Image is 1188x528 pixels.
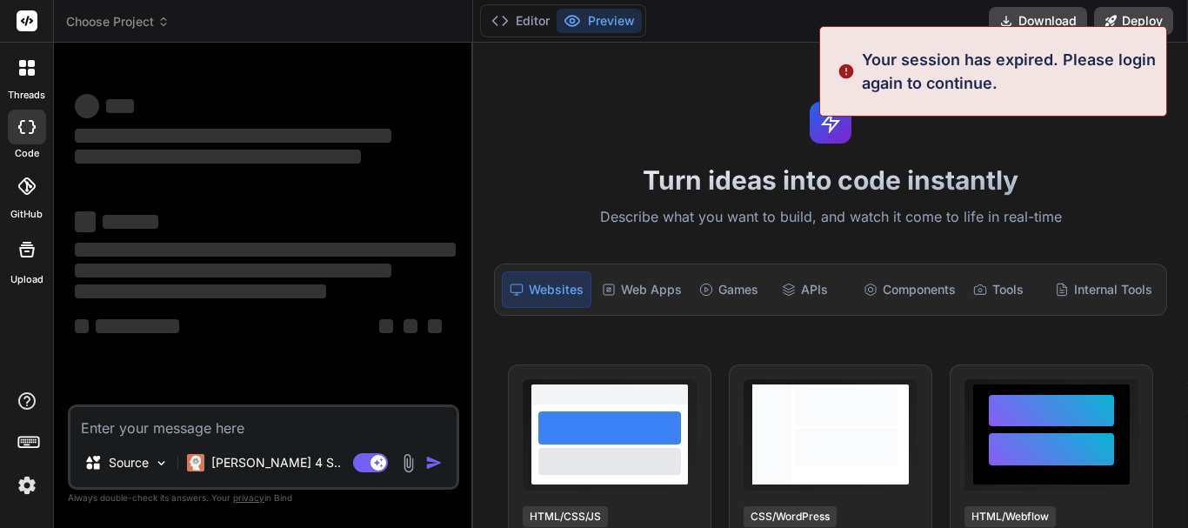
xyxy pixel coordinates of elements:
img: Claude 4 Sonnet [187,454,204,471]
span: ‌ [428,319,442,333]
button: Editor [484,9,557,33]
label: threads [8,88,45,103]
span: privacy [233,492,264,503]
p: [PERSON_NAME] 4 S.. [211,454,341,471]
span: ‌ [75,284,326,298]
div: Web Apps [595,271,689,308]
span: ‌ [106,99,134,113]
span: ‌ [96,319,179,333]
span: ‌ [75,94,99,118]
button: Deploy [1094,7,1173,35]
img: attachment [398,453,418,473]
span: Choose Project [66,13,170,30]
span: ‌ [379,319,393,333]
div: HTML/CSS/JS [523,506,608,527]
img: alert [838,48,855,95]
h1: Turn ideas into code instantly [484,164,1178,196]
span: ‌ [75,264,391,277]
div: Games [692,271,771,308]
label: GitHub [10,207,43,222]
span: ‌ [75,211,96,232]
div: Components [857,271,963,308]
img: settings [12,471,42,500]
p: Source [109,454,149,471]
label: Upload [10,272,43,287]
div: APIs [775,271,853,308]
img: Pick Models [154,456,169,471]
span: ‌ [75,129,391,143]
div: Websites [502,271,591,308]
label: code [15,146,39,161]
button: Preview [557,9,642,33]
p: Always double-check its answers. Your in Bind [68,490,459,506]
span: ‌ [103,215,158,229]
p: Describe what you want to build, and watch it come to life in real-time [484,206,1178,229]
div: Internal Tools [1048,271,1159,308]
div: CSS/WordPress [744,506,837,527]
p: Your session has expired. Please login again to continue. [862,48,1156,95]
div: HTML/Webflow [964,506,1056,527]
img: icon [425,454,443,471]
button: Download [989,7,1087,35]
span: ‌ [75,319,89,333]
span: ‌ [75,150,361,164]
span: ‌ [404,319,417,333]
div: Tools [966,271,1045,308]
span: ‌ [75,243,456,257]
